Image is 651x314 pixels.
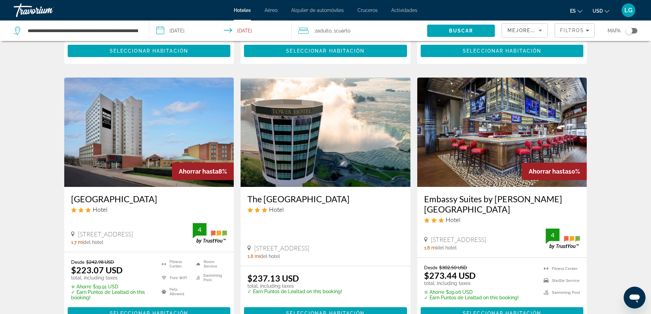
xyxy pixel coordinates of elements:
span: del hotel [260,254,280,259]
p: ✓ Earn Puntos de Lealtad on this booking! [424,295,519,300]
button: Search [427,25,495,37]
del: $302.50 USD [439,264,467,270]
div: 10% [522,163,587,180]
a: Cruceros [357,8,378,13]
div: 3 star Hotel [424,216,580,223]
span: [STREET_ADDRESS] [431,236,486,243]
a: Seleccionar habitación [421,46,584,54]
ins: $223.07 USD [71,265,123,275]
li: Fitness Center [158,259,193,269]
span: [STREET_ADDRESS] [254,244,309,252]
button: Filters [555,23,595,38]
span: Seleccionar habitación [110,48,188,54]
div: 3 star Hotel [71,206,227,213]
span: LG [624,7,633,14]
span: Mejores descuentos [507,28,576,33]
span: 1.7 mi [71,240,83,245]
span: Mapa [608,26,621,36]
button: Seleccionar habitación [244,45,407,57]
a: Travorium [14,1,82,19]
button: Seleccionar habitación [68,45,231,57]
p: ✓ Earn Puntos de Lealtad on this booking! [71,289,153,300]
div: 4 [546,231,559,239]
img: Niagara Fallsview Hotel & Suites [64,78,234,187]
li: Pets Allowed [158,287,193,297]
img: Embassy Suites by Hilton Niagara Falls Fallsview [417,78,587,187]
iframe: Botón para iniciar la ventana de mensajería [624,287,646,309]
span: 2 [315,26,331,36]
a: The [GEOGRAPHIC_DATA] [247,194,404,204]
span: Ahorrar hasta [179,168,218,175]
p: total, including taxes [424,281,519,286]
span: Desde [71,259,84,265]
input: Search hotel destination [27,26,139,36]
li: Fitness Center [540,264,580,273]
span: Seleccionar habitación [286,48,365,54]
p: total, including taxes [71,275,153,281]
p: $29.06 USD [424,289,519,295]
span: ✮ Ahorre [71,284,91,289]
a: Alquiler de automóviles [291,8,344,13]
span: Ahorrar hasta [529,168,568,175]
span: Hotel [269,206,284,213]
span: [STREET_ADDRESS] [78,230,133,238]
span: del hotel [437,245,457,250]
p: total, including taxes [247,283,342,289]
span: Seleccionar habitación [463,48,541,54]
span: es [570,8,576,14]
li: Room Service [193,259,227,269]
span: Hotel [446,216,460,223]
a: Seleccionar habitación [68,46,231,54]
span: ✮ Ahorre [424,289,444,295]
p: ✓ Earn Puntos de Lealtad on this booking! [247,289,342,294]
button: Change language [570,6,582,16]
span: Adulto [317,28,331,33]
a: Actividades [391,8,417,13]
div: 4 [193,226,206,234]
button: Select check in and out date [149,21,292,41]
span: del hotel [83,240,103,245]
ins: $237.13 USD [247,273,299,283]
span: 1.8 mi [424,245,437,250]
li: Shuttle Service [540,276,580,285]
button: Seleccionar habitación [421,45,584,57]
span: 1.8 mi [247,254,260,259]
img: The Tower Hotel Fallsview [241,78,410,187]
div: 8% [172,163,234,180]
button: Travelers: 2 adults, 0 children [291,21,427,41]
button: User Menu [620,3,637,17]
button: Change currency [593,6,609,16]
a: Aéreo [265,8,277,13]
p: $19.91 USD [71,284,153,289]
li: Swimming Pool [193,273,227,283]
del: $242.98 USD [86,259,114,265]
span: Hoteles [234,8,251,13]
span: Cuarto [336,28,350,33]
a: [GEOGRAPHIC_DATA] [71,194,227,204]
a: Seleccionar habitación [244,46,407,54]
span: Filtros [560,28,584,33]
div: 3 star Hotel [247,206,404,213]
span: Buscar [449,28,473,33]
li: Swimming Pool [540,288,580,297]
mat-select: Sort by [507,26,542,35]
span: Hotel [93,206,107,213]
span: Desde [424,264,437,270]
a: Embassy Suites by [PERSON_NAME][GEOGRAPHIC_DATA] [424,194,580,214]
img: TrustYou guest rating badge [193,223,227,243]
span: USD [593,8,603,14]
img: TrustYou guest rating badge [546,229,580,249]
ins: $273.44 USD [424,270,476,281]
li: Free WiFi [158,273,193,283]
button: Toggle map [621,28,637,34]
